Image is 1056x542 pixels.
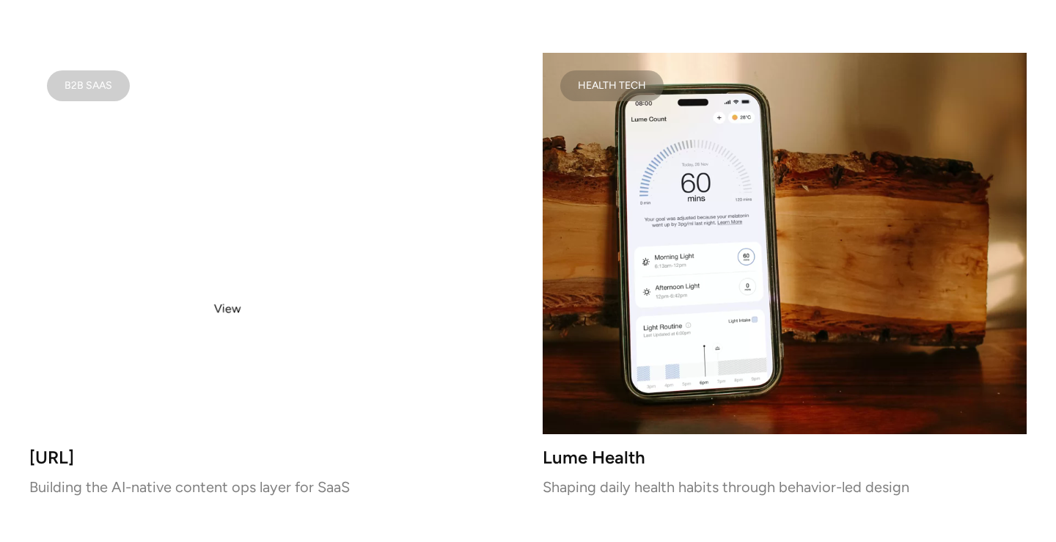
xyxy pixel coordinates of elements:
[65,82,112,89] div: B2B SAAS
[543,452,1027,464] h3: Lume Health
[543,482,1027,492] p: Shaping daily health habits through behavior-led design
[29,53,513,493] a: B2B SAAS[URL]Building the AI-native content ops layer for SaaS
[578,82,646,89] div: Health Tech
[29,482,513,492] p: Building the AI-native content ops layer for SaaS
[543,53,1027,493] a: Health TechLume HealthShaping daily health habits through behavior-led design
[29,452,513,464] h3: [URL]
